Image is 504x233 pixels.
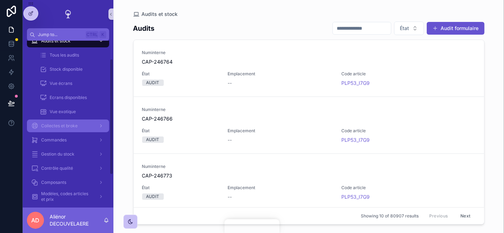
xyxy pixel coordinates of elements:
[142,107,476,112] span: Numinterne
[455,210,475,221] button: Next
[134,40,484,97] a: NuminterneCAP-246764ÉtatAUDITEmplacement--Code articlePLP53_I7G9
[27,35,109,47] a: Audits et stock
[142,164,476,169] span: Numinterne
[27,148,109,161] a: Gestion du stock
[394,22,424,35] button: Select Button
[400,25,409,32] span: État
[142,185,219,191] span: État
[341,185,418,191] span: Code article
[41,191,93,202] span: Modèles, codes articles et prix
[341,193,370,200] a: PLP53_I7G9
[142,11,178,18] span: Audits et stock
[228,136,232,144] span: --
[50,66,83,72] span: Stock disponible
[134,153,484,210] a: NuminterneCAP-246773ÉtatAUDITEmplacement--Code articlePLP53_I7G9
[86,31,99,38] span: Ctrl
[341,136,370,144] a: PLP53_I7G9
[50,81,72,86] span: Vue écrans
[41,123,78,129] span: Collectes et broke
[50,109,76,115] span: Vue exotique
[228,128,333,134] span: Emplacement
[35,105,109,118] a: Vue exotique
[35,77,109,90] a: Vue écrans
[50,213,103,227] p: Aliénor DECOUVELAERE
[35,49,109,62] a: Tous les audits
[228,71,333,77] span: Emplacement
[32,216,40,225] span: AD
[142,50,476,56] span: Numinterne
[133,23,155,33] h1: Audits
[134,97,484,153] a: NuminterneCAP-246766ÉtatAUDITEmplacement--Code articlePLP53_I7G9
[41,38,71,44] span: Audits et stock
[27,120,109,132] a: Collectes et broke
[228,185,333,191] span: Emplacement
[41,151,74,157] span: Gestion du stock
[341,71,418,77] span: Code article
[35,63,109,76] a: Stock disponible
[142,128,219,134] span: État
[146,80,159,86] div: AUDIT
[38,32,83,37] span: Jump to...
[361,213,419,219] span: Showing 10 of 80907 results
[228,80,232,87] span: --
[133,11,178,18] a: Audits et stock
[142,115,476,122] span: CAP-246766
[427,22,485,35] button: Audit formulaire
[23,41,113,208] div: scrollable content
[50,52,79,58] span: Tous les audits
[41,180,66,185] span: Composants
[27,190,109,203] a: Modèles, codes articles et prix
[62,8,74,20] img: App logo
[146,193,159,200] div: AUDIT
[341,128,418,134] span: Code article
[50,95,87,100] span: Ecrans disponibles
[35,91,109,104] a: Ecrans disponibles
[142,58,476,65] span: CAP-246764
[146,136,159,143] div: AUDIT
[41,137,67,143] span: Commandes
[228,193,232,200] span: --
[41,165,73,171] span: Contrôle qualité
[27,162,109,175] a: Contrôle qualité
[142,172,476,179] span: CAP-246773
[27,28,109,41] button: Jump to...CtrlK
[142,71,219,77] span: État
[27,134,109,146] a: Commandes
[27,176,109,189] a: Composants
[341,80,370,87] a: PLP53_I7G9
[100,32,106,37] span: K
